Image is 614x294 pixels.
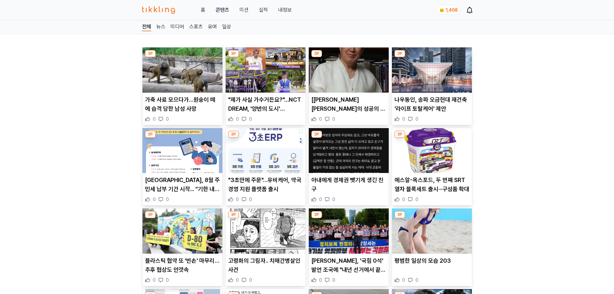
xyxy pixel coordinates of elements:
[415,277,418,283] span: 0
[259,6,268,14] a: 실적
[311,131,322,138] div: 3P
[308,128,389,206] div: 3P 아내에게 경제권 뺏기게 생긴 친구 아내에게 경제권 뺏기게 생긴 친구 0 0
[216,6,229,14] a: 콘텐츠
[402,277,405,283] span: 0
[142,47,222,93] img: 가축 사료 모으다가…원숭이 떼에 습격 당한 남성 사망
[145,95,220,113] p: 가축 사료 모으다가…원숭이 떼에 습격 당한 남성 사망
[395,256,469,265] p: 평범한 일상의 모습 203
[228,131,239,138] div: 3P
[145,50,156,57] div: 3P
[395,131,405,138] div: 3P
[145,211,156,218] div: 3P
[236,196,239,203] span: 0
[145,256,220,274] p: 플라스틱 협약 또 '빈손' 마무리…추후 협상도 안갯속
[311,256,386,274] p: [PERSON_NAME], '국힘 0석' 발언 조국에 "내년 선거에서 끝장낼 것"
[166,196,169,203] span: 0
[278,6,292,14] a: 내정보
[201,6,205,14] a: 홈
[249,116,252,122] span: 0
[249,277,252,283] span: 0
[332,277,335,283] span: 0
[311,50,322,57] div: 3P
[249,196,252,203] span: 0
[228,95,303,113] p: "제가 사실 가수거든요?"…NCT DREAM, '양반의 도시' [GEOGRAPHIC_DATA]에서 사과 판 사연
[415,116,418,122] span: 0
[222,23,231,31] a: 일상
[228,211,239,218] div: 3P
[142,208,222,254] img: 플라스틱 협약 또 '빈손' 마무리…추후 협상도 안갯속
[142,128,222,173] img: 인천시, 8월 주민세 납부 기간 시작... “기한 내 신고·납부 당부”
[145,176,220,194] p: [GEOGRAPHIC_DATA], 8월 주민세 납부 기간 시작... “기한 내 신고·납부 당부”
[392,47,472,125] div: 3P 나우동인, 송파 오금현대 재건축 '라이프 토탈케어' 제안 나우동인, 송파 오금현대 재건축 '라이프 토탈케어' 제안 0 0
[395,95,469,113] p: 나우동인, 송파 오금현대 재건축 '라이프 토탈케어' 제안
[395,50,405,57] div: 3P
[395,211,405,218] div: 3P
[392,208,472,286] div: 3P 평범한 일상의 모습 203 평범한 일상의 모습 203 0 0
[319,116,322,122] span: 0
[153,277,156,283] span: 0
[225,128,306,206] div: 3P "3초만에 주문"…유비케어, 약국 경영 지원 플랫폼 출시 "3초만에 주문"…유비케어, 약국 경영 지원 플랫폼 출시 0 0
[166,277,169,283] span: 0
[439,8,444,13] img: coin
[142,6,175,14] img: 티끌링
[142,128,223,206] div: 3P 인천시, 8월 주민세 납부 기간 시작... “기한 내 신고·납부 당부” [GEOGRAPHIC_DATA], 8월 주민세 납부 기간 시작... “기한 내 신고·납부 당부” 0 0
[319,196,322,203] span: 0
[142,208,223,286] div: 3P 플라스틱 협약 또 '빈손' 마무리…추후 협상도 안갯속 플라스틱 협약 또 '빈손' 마무리…추후 협상도 안갯속 0 0
[225,208,306,286] div: 3P 고령화의 그림자.. 치매간병살인 사건 고령화의 그림자.. 치매간병살인 사건 0 0
[228,176,303,194] p: "3초만에 주문"…유비케어, 약국 경영 지원 플랫폼 출시
[142,23,151,31] a: 전체
[171,23,184,31] a: 미디어
[226,208,306,254] img: 고령화의 그림자.. 치매간병살인 사건
[239,6,249,14] button: 미션
[208,23,217,31] a: 유머
[226,128,306,173] img: "3초만에 주문"…유비케어, 약국 경영 지원 플랫폼 출시
[153,196,156,203] span: 0
[236,277,239,283] span: 0
[311,211,322,218] div: 3P
[236,116,239,122] span: 0
[156,23,165,31] a: 뉴스
[392,128,472,206] div: 3P 에스알-옥스포드, 두 번째 SRT 열차 블록세트 출시···구성품 확대 에스알-옥스포드, 두 번째 SRT 열차 블록세트 출시···구성품 확대 0 0
[145,131,156,138] div: 3P
[309,208,389,254] img: 장동혁, '국힘 0석' 발언 조국에 "내년 선거에서 끝장낼 것"
[228,256,303,274] p: 고령화의 그림자.. 치매간병살인 사건
[309,47,389,93] img: [최도열 원장의 성공의 방정식 81] 품격
[392,128,472,173] img: 에스알-옥스포드, 두 번째 SRT 열차 블록세트 출시···구성품 확대
[446,7,458,13] span: 1,468
[189,23,203,31] a: 스포츠
[153,116,156,122] span: 0
[415,196,418,203] span: 0
[392,208,472,254] img: 평범한 일상의 모습 203
[225,47,306,125] div: 3P "제가 사실 가수거든요?"…NCT DREAM, '양반의 도시' 안동에서 사과 판 사연 "제가 사실 가수거든요?"…NCT DREAM, '양반의 도시' [GEOGRAPHIC...
[395,176,469,194] p: 에스알-옥스포드, 두 번째 SRT 열차 블록세트 출시···구성품 확대
[392,47,472,93] img: 나우동인, 송파 오금현대 재건축 '라이프 토탈케어' 제안
[308,208,389,286] div: 3P 장동혁, '국힘 0석' 발언 조국에 "내년 선거에서 끝장낼 것" [PERSON_NAME], '국힘 0석' 발언 조국에 "내년 선거에서 끝장낼 것" 0 0
[311,176,386,194] p: 아내에게 경제권 뺏기게 생긴 친구
[226,47,306,93] img: "제가 사실 가수거든요?"…NCT DREAM, '양반의 도시' 안동에서 사과 판 사연
[332,116,335,122] span: 0
[166,116,169,122] span: 0
[402,196,405,203] span: 0
[332,196,335,203] span: 0
[142,47,223,125] div: 3P 가축 사료 모으다가…원숭이 떼에 습격 당한 남성 사망 가축 사료 모으다가…원숭이 떼에 습격 당한 남성 사망 0 0
[311,95,386,113] p: [[PERSON_NAME] [PERSON_NAME]의 성공의 방정식 81] 품격
[319,277,322,283] span: 0
[402,116,405,122] span: 0
[309,128,389,173] img: 아내에게 경제권 뺏기게 생긴 친구
[308,47,389,125] div: 3P [최도열 원장의 성공의 방정식 81] 품격 [[PERSON_NAME] [PERSON_NAME]의 성공의 방정식 81] 품격 0 0
[228,50,239,57] div: 3P
[436,5,459,15] a: coin 1,468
